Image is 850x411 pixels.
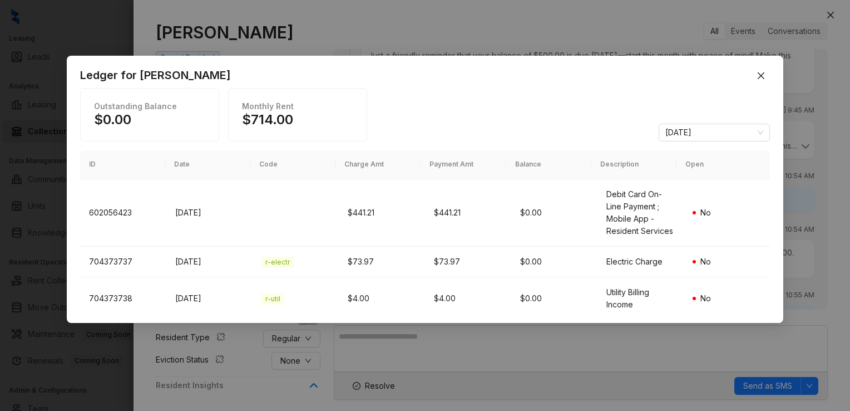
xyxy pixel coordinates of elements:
th: Description [591,150,676,179]
div: Debit Card On-Line Payment ; Mobile App - Resident Services [606,188,675,237]
div: $73.97 [348,256,416,268]
div: Electric Charge [606,256,675,268]
th: Payment Amt [421,150,506,179]
span: r-electr [261,257,294,268]
div: [DATE] [175,292,244,305]
div: $0.00 [520,292,589,305]
span: close [757,71,765,80]
span: No [700,208,711,217]
h1: $0.00 [94,111,205,128]
h1: Monthly Rent [242,102,350,111]
th: Open [676,150,762,179]
th: Code [250,150,335,179]
div: $441.21 [434,207,502,219]
th: Date [165,150,250,179]
div: $4.00 [434,292,502,305]
div: $0.00 [520,256,589,268]
div: $0.00 [520,207,589,219]
span: r-util [261,293,284,305]
th: Charge Amt [335,150,421,179]
div: [DATE] [175,256,244,268]
th: Balance [506,150,591,179]
div: $73.97 [434,256,502,268]
span: No [700,257,711,266]
div: $441.21 [348,207,416,219]
span: No [700,293,711,303]
div: Ledger for [PERSON_NAME] [80,67,770,84]
div: Utility Billing Income [606,286,675,311]
td: 704373737 [80,247,166,277]
td: 602056423 [80,179,166,247]
button: Close [752,67,770,85]
td: 704373738 [80,277,166,320]
h1: $714.00 [242,111,353,128]
h1: Outstanding Balance [94,102,202,111]
span: August 2025 [665,124,763,141]
div: [DATE] [175,207,244,219]
div: $4.00 [348,292,416,305]
th: ID [80,150,165,179]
